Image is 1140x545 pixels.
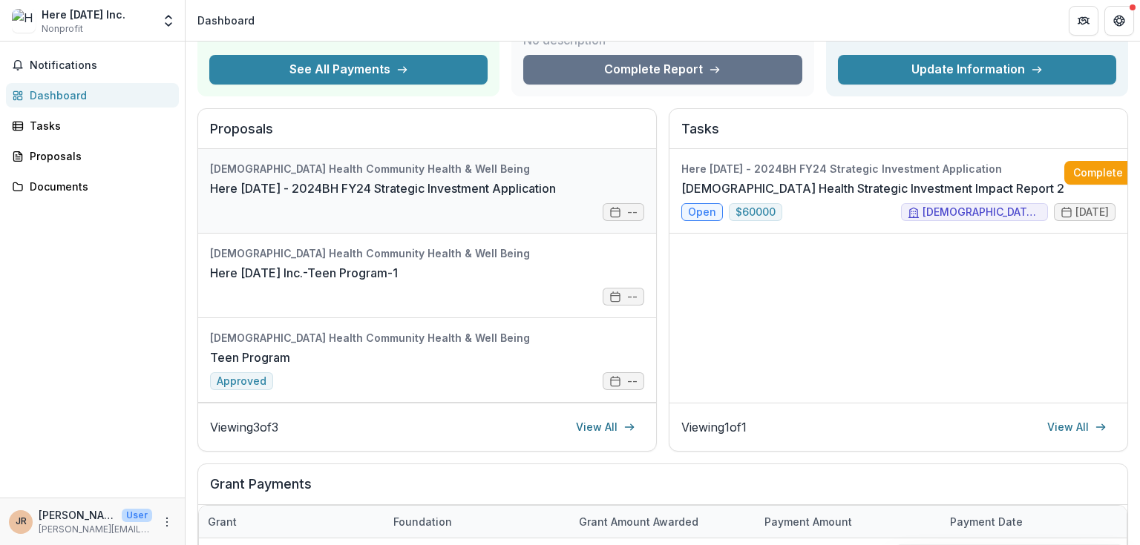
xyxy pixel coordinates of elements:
a: Here [DATE] Inc.-Teen Program-1 [210,264,398,282]
button: Open entity switcher [158,6,179,36]
div: Grant amount awarded [570,506,756,538]
div: Joshua Rey [16,517,27,526]
p: Viewing 3 of 3 [210,418,278,436]
div: Grant [199,514,246,529]
button: Partners [1069,6,1098,36]
a: Update Information [838,55,1116,85]
button: Notifications [6,53,179,77]
button: Get Help [1104,6,1134,36]
h2: Proposals [210,121,644,149]
div: Payment Amount [756,506,941,538]
h2: Grant Payments [210,476,1116,504]
div: Foundation [384,506,570,538]
p: User [122,509,152,522]
a: Proposals [6,144,179,168]
a: Dashboard [6,83,179,108]
span: Notifications [30,59,173,72]
div: Grant [199,506,384,538]
div: Payment Amount [756,514,861,529]
div: Payment date [941,506,1127,538]
a: Complete Report [523,55,802,85]
div: Proposals [30,148,167,164]
a: Teen Program [210,349,290,366]
a: View All [567,415,644,439]
p: [PERSON_NAME] [39,507,116,523]
span: Nonprofit [42,22,83,36]
p: [PERSON_NAME][EMAIL_ADDRESS][DOMAIN_NAME] [39,523,152,536]
div: Documents [30,179,167,194]
div: Foundation [384,514,461,529]
a: View All [1038,415,1116,439]
p: Viewing 1 of 1 [681,418,747,436]
div: Payment date [941,514,1032,529]
div: Dashboard [30,87,167,103]
img: Here Tomorrow Inc. [12,9,36,33]
div: Grant amount awarded [570,514,707,529]
a: Documents [6,174,179,199]
div: Dashboard [197,13,255,28]
nav: breadcrumb [191,10,261,31]
div: Tasks [30,118,167,133]
a: Here [DATE] - 2024BH FY24 Strategic Investment Application [210,179,556,197]
button: See All Payments [209,55,488,85]
h2: Tasks [681,121,1116,149]
button: More [158,513,176,531]
a: [DEMOGRAPHIC_DATA] Health Strategic Investment Impact Report 2 [681,179,1064,197]
a: Tasks [6,113,179,138]
div: Here [DATE] Inc. [42,7,125,22]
